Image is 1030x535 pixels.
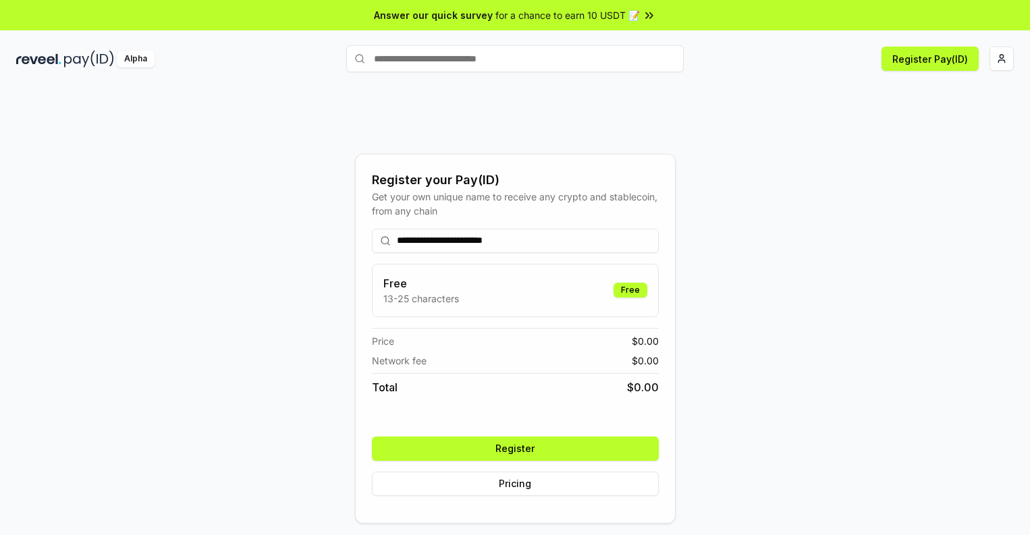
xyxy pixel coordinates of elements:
[16,51,61,67] img: reveel_dark
[374,8,493,22] span: Answer our quick survey
[372,472,659,496] button: Pricing
[372,334,394,348] span: Price
[372,437,659,461] button: Register
[383,275,459,291] h3: Free
[117,51,155,67] div: Alpha
[614,283,647,298] div: Free
[632,334,659,348] span: $ 0.00
[372,354,427,368] span: Network fee
[383,291,459,306] p: 13-25 characters
[372,190,659,218] div: Get your own unique name to receive any crypto and stablecoin, from any chain
[372,379,398,395] span: Total
[64,51,114,67] img: pay_id
[495,8,640,22] span: for a chance to earn 10 USDT 📝
[627,379,659,395] span: $ 0.00
[372,171,659,190] div: Register your Pay(ID)
[882,47,979,71] button: Register Pay(ID)
[632,354,659,368] span: $ 0.00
